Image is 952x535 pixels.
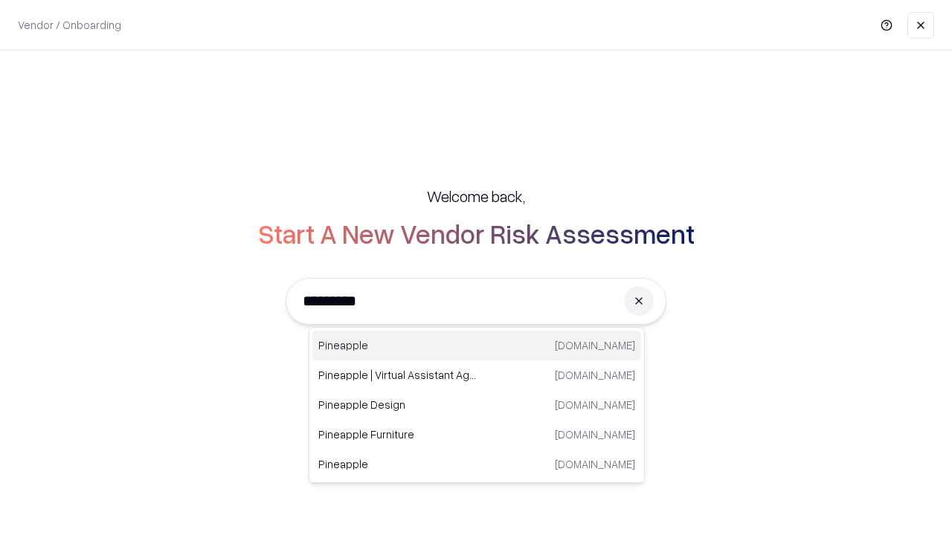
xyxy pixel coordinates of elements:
p: Pineapple | Virtual Assistant Agency [318,367,477,383]
p: Pineapple Furniture [318,427,477,442]
div: Suggestions [309,327,645,483]
p: Pineapple [318,337,477,353]
p: [DOMAIN_NAME] [555,397,635,412]
h2: Start A New Vendor Risk Assessment [258,218,695,248]
h5: Welcome back, [427,186,525,207]
p: [DOMAIN_NAME] [555,427,635,442]
p: Vendor / Onboarding [18,17,121,33]
p: [DOMAIN_NAME] [555,456,635,472]
p: [DOMAIN_NAME] [555,337,635,353]
p: [DOMAIN_NAME] [555,367,635,383]
p: Pineapple Design [318,397,477,412]
p: Pineapple [318,456,477,472]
